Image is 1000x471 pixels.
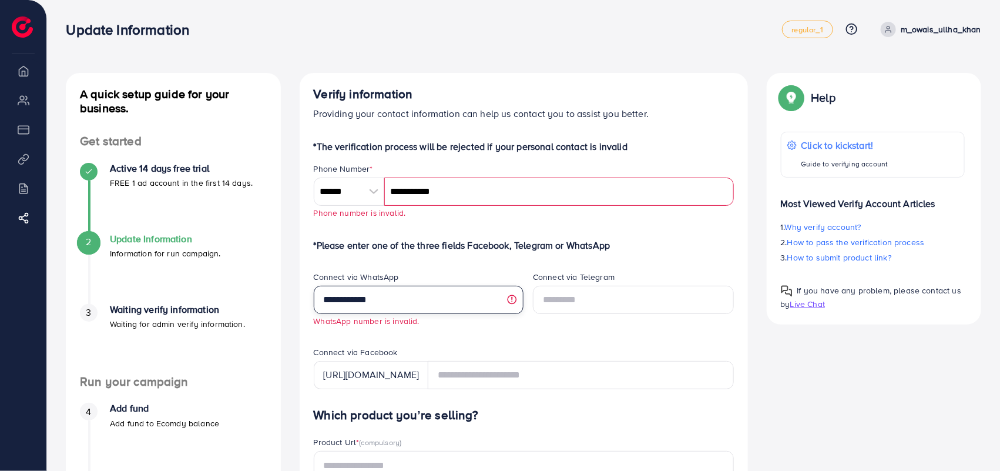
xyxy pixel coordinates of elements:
[781,285,962,310] span: If you have any problem, please contact us by
[781,187,965,211] p: Most Viewed Verify Account Articles
[110,176,253,190] p: FREE 1 ad account in the first 14 days.
[790,298,825,310] span: Live Chat
[314,163,373,175] label: Phone Number
[787,236,925,248] span: How to pass the verification process
[86,306,91,319] span: 3
[314,408,734,423] h4: Which product you’re selling?
[901,22,981,36] p: m_owais_ullha_khan
[110,403,219,414] h4: Add fund
[66,375,281,389] h4: Run your campaign
[781,235,965,249] p: 2.
[811,91,836,105] p: Help
[359,437,401,447] span: (compulsory)
[314,139,734,153] p: *The verification process will be rejected if your personal contact is invalid
[66,87,281,115] h4: A quick setup guide for your business.
[66,304,281,375] li: Waiting verify information
[781,250,965,265] p: 3.
[12,16,33,38] img: logo
[110,246,221,260] p: Information for run campaign.
[781,87,802,108] img: Popup guide
[782,21,833,38] a: regular_1
[876,22,981,37] a: m_owais_ullha_khan
[86,235,91,249] span: 2
[110,304,245,315] h4: Waiting verify information
[66,21,199,38] h3: Update Information
[110,233,221,245] h4: Update Information
[66,163,281,233] li: Active 14 days free trial
[110,416,219,430] p: Add fund to Ecomdy balance
[781,285,793,297] img: Popup guide
[792,26,823,34] span: regular_1
[314,346,398,358] label: Connect via Facebook
[801,157,888,171] p: Guide to verifying account
[86,405,91,419] span: 4
[66,233,281,304] li: Update Information
[787,252,891,263] span: How to submit product link?
[801,138,888,152] p: Click to kickstart!
[533,271,615,283] label: Connect via Telegram
[314,207,406,218] small: Phone number is invalid.
[110,163,253,174] h4: Active 14 days free trial
[314,106,734,121] p: Providing your contact information can help us contact you to assist you better.
[66,134,281,149] h4: Get started
[314,315,420,326] small: WhatsApp number is invalid.
[314,361,429,389] div: [URL][DOMAIN_NAME]
[314,436,402,448] label: Product Url
[110,317,245,331] p: Waiting for admin verify information.
[950,418,991,462] iframe: Chat
[781,220,965,234] p: 1.
[785,221,861,233] span: Why verify account?
[314,271,399,283] label: Connect via WhatsApp
[314,238,734,252] p: *Please enter one of the three fields Facebook, Telegram or WhatsApp
[314,87,734,102] h4: Verify information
